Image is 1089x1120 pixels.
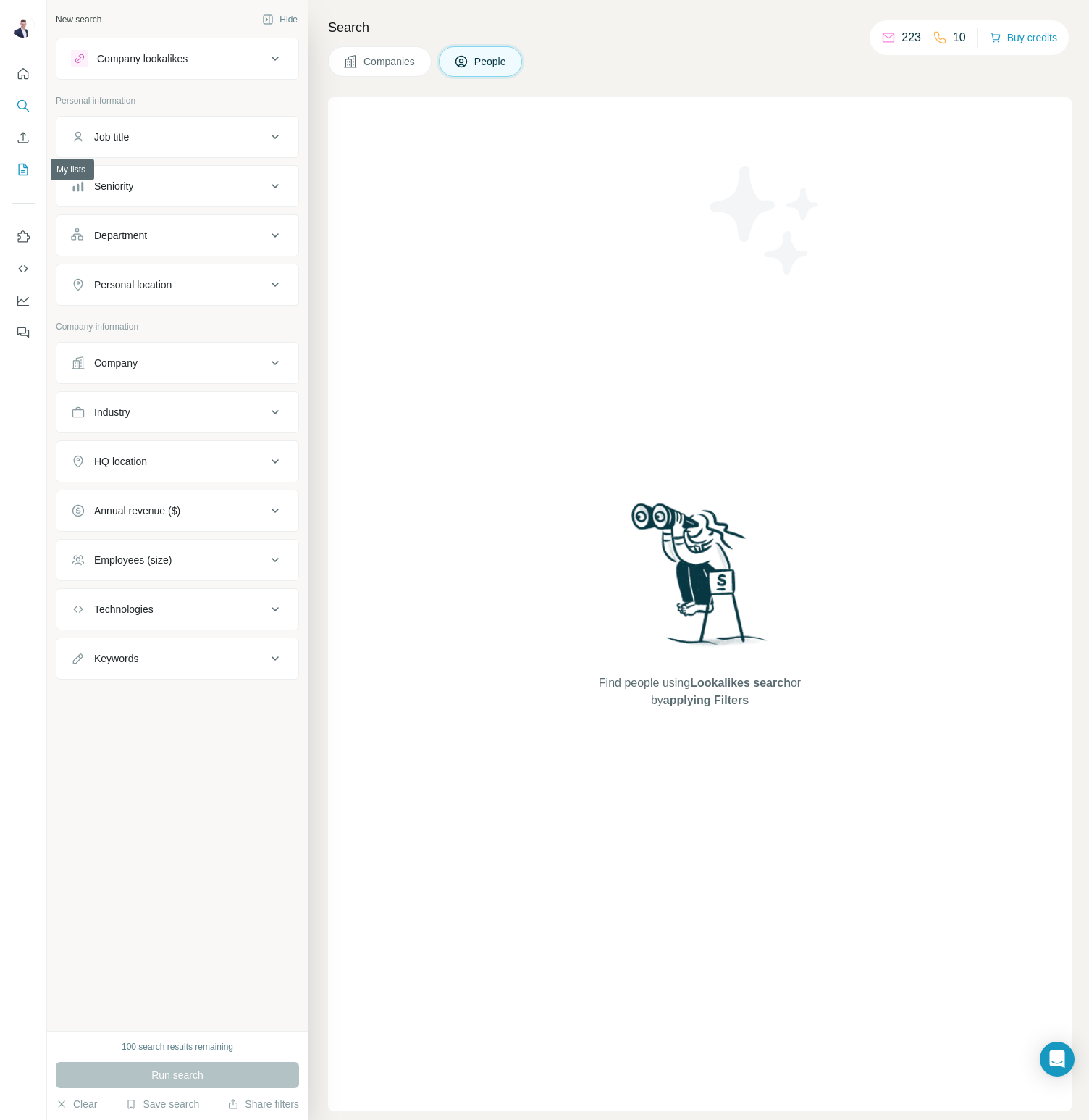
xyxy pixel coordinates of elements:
div: Technologies [94,602,154,617]
p: Personal information [56,94,299,107]
button: Company [56,346,298,380]
button: Quick start [12,61,35,87]
button: Clear [56,1097,97,1111]
div: Annual revenue ($) [94,503,180,518]
button: Enrich CSV [12,125,35,151]
div: Open Intercom Messenger [1040,1042,1075,1077]
span: Lookalikes search [690,677,791,689]
button: Industry [56,395,298,430]
div: Department [94,228,147,243]
button: Personal location [56,267,298,302]
div: HQ location [94,454,147,469]
img: Surfe Illustration - Stars [700,155,831,285]
p: 10 [953,29,966,46]
h4: Search [328,17,1072,38]
button: Use Surfe on LinkedIn [12,224,35,250]
div: Company [94,356,138,370]
button: My lists [12,156,35,183]
button: Keywords [56,641,298,676]
button: Save search [125,1097,199,1111]
button: Employees (size) [56,543,298,577]
button: Dashboard [12,288,35,314]
div: Personal location [94,277,172,292]
button: Seniority [56,169,298,204]
div: Keywords [94,651,138,666]
div: Job title [94,130,129,144]
button: Department [56,218,298,253]
button: Technologies [56,592,298,627]
button: Hide [252,9,308,30]
button: Annual revenue ($) [56,493,298,528]
span: Companies [363,54,416,69]
span: applying Filters [663,694,749,706]
div: 100 search results remaining [122,1040,233,1053]
div: Company lookalikes [97,51,188,66]
div: Seniority [94,179,133,193]
button: HQ location [56,444,298,479]
p: 223 [901,29,921,46]
button: Use Surfe API [12,256,35,282]
button: Feedback [12,319,35,346]
button: Buy credits [990,28,1057,48]
div: Employees (size) [94,553,172,567]
div: Industry [94,405,130,419]
button: Company lookalikes [56,41,298,76]
div: New search [56,13,101,26]
img: Avatar [12,14,35,38]
img: Surfe Illustration - Woman searching with binoculars [625,499,775,661]
button: Share filters [227,1097,299,1111]
span: People [474,54,508,69]
button: Search [12,93,35,119]
p: Company information [56,320,299,333]
button: Job title [56,120,298,154]
span: Find people using or by [584,674,815,709]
